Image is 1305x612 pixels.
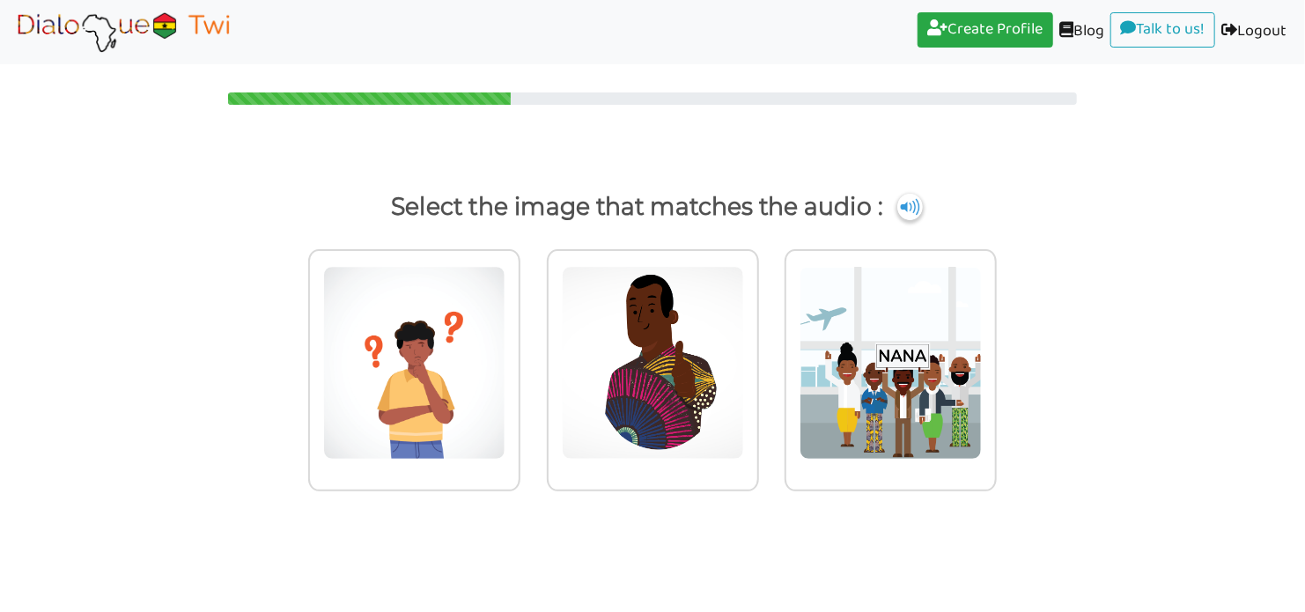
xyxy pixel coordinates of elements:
[33,186,1272,228] p: Select the image that matches the audio :
[897,194,923,220] img: cuNL5YgAAAABJRU5ErkJggg==
[1053,12,1110,52] a: Blog
[323,266,505,460] img: how.png
[918,12,1053,48] a: Create Profile
[12,10,234,54] img: Select Course Page
[1215,12,1293,52] a: Logout
[562,266,744,460] img: certified3.png
[1110,12,1215,48] a: Talk to us!
[800,266,982,460] img: akwaaba-named-common3.png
